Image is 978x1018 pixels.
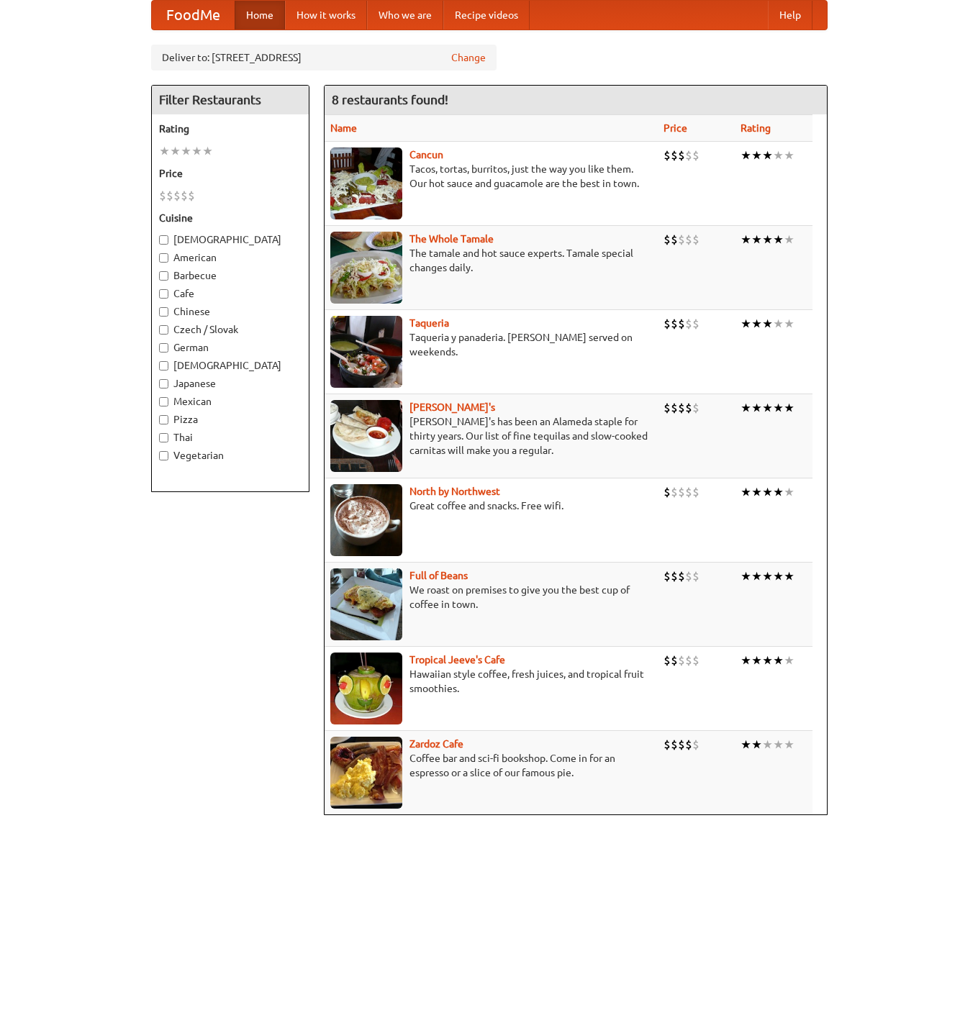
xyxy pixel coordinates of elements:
[664,568,671,584] li: $
[664,147,671,163] li: $
[409,233,494,245] b: The Whole Tamale
[159,394,302,409] label: Mexican
[664,737,671,753] li: $
[678,147,685,163] li: $
[409,401,495,413] a: [PERSON_NAME]'s
[159,271,168,281] input: Barbecue
[664,484,671,500] li: $
[678,232,685,247] li: $
[685,737,692,753] li: $
[741,316,751,332] li: ★
[451,50,486,65] a: Change
[671,653,678,668] li: $
[191,143,202,159] li: ★
[173,188,181,204] li: $
[330,499,652,513] p: Great coffee and snacks. Free wifi.
[409,317,449,329] a: Taqueria
[751,147,762,163] li: ★
[671,232,678,247] li: $
[784,568,794,584] li: ★
[159,304,302,319] label: Chinese
[330,484,402,556] img: north.jpg
[443,1,530,29] a: Recipe videos
[741,122,771,134] a: Rating
[330,414,652,458] p: [PERSON_NAME]'s has been an Alameda staple for thirty years. Our list of fine tequilas and slow-c...
[773,737,784,753] li: ★
[159,289,168,299] input: Cafe
[671,400,678,416] li: $
[159,268,302,283] label: Barbecue
[181,143,191,159] li: ★
[330,653,402,724] img: jeeves.jpg
[751,316,762,332] li: ★
[762,484,773,500] li: ★
[159,286,302,301] label: Cafe
[671,147,678,163] li: $
[685,316,692,332] li: $
[751,232,762,247] li: ★
[159,361,168,371] input: [DEMOGRAPHIC_DATA]
[159,232,302,247] label: [DEMOGRAPHIC_DATA]
[671,737,678,753] li: $
[330,568,402,640] img: beans.jpg
[152,1,235,29] a: FoodMe
[409,486,500,497] a: North by Northwest
[685,232,692,247] li: $
[762,400,773,416] li: ★
[159,343,168,353] input: German
[159,433,168,442] input: Thai
[159,211,302,225] h5: Cuisine
[773,653,784,668] li: ★
[685,568,692,584] li: $
[762,316,773,332] li: ★
[773,400,784,416] li: ★
[678,400,685,416] li: $
[678,484,685,500] li: $
[330,667,652,696] p: Hawaiian style coffee, fresh juices, and tropical fruit smoothies.
[678,568,685,584] li: $
[181,188,188,204] li: $
[202,143,213,159] li: ★
[330,400,402,472] img: pedros.jpg
[784,653,794,668] li: ★
[152,86,309,114] h4: Filter Restaurants
[159,376,302,391] label: Japanese
[692,653,699,668] li: $
[664,232,671,247] li: $
[409,654,505,665] a: Tropical Jeeve's Cafe
[330,246,652,275] p: The tamale and hot sauce experts. Tamale special changes daily.
[762,147,773,163] li: ★
[784,232,794,247] li: ★
[762,737,773,753] li: ★
[330,232,402,304] img: wholetamale.jpg
[151,45,497,71] div: Deliver to: [STREET_ADDRESS]
[409,570,468,581] b: Full of Beans
[678,316,685,332] li: $
[159,430,302,445] label: Thai
[409,149,443,160] a: Cancun
[330,316,402,388] img: taqueria.jpg
[235,1,285,29] a: Home
[692,400,699,416] li: $
[664,122,687,134] a: Price
[773,568,784,584] li: ★
[741,400,751,416] li: ★
[159,253,168,263] input: American
[159,397,168,406] input: Mexican
[773,484,784,500] li: ★
[367,1,443,29] a: Who we are
[188,188,195,204] li: $
[685,400,692,416] li: $
[692,568,699,584] li: $
[784,400,794,416] li: ★
[692,316,699,332] li: $
[330,147,402,219] img: cancun.jpg
[159,235,168,245] input: [DEMOGRAPHIC_DATA]
[671,316,678,332] li: $
[159,379,168,388] input: Japanese
[685,147,692,163] li: $
[784,484,794,500] li: ★
[773,232,784,247] li: ★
